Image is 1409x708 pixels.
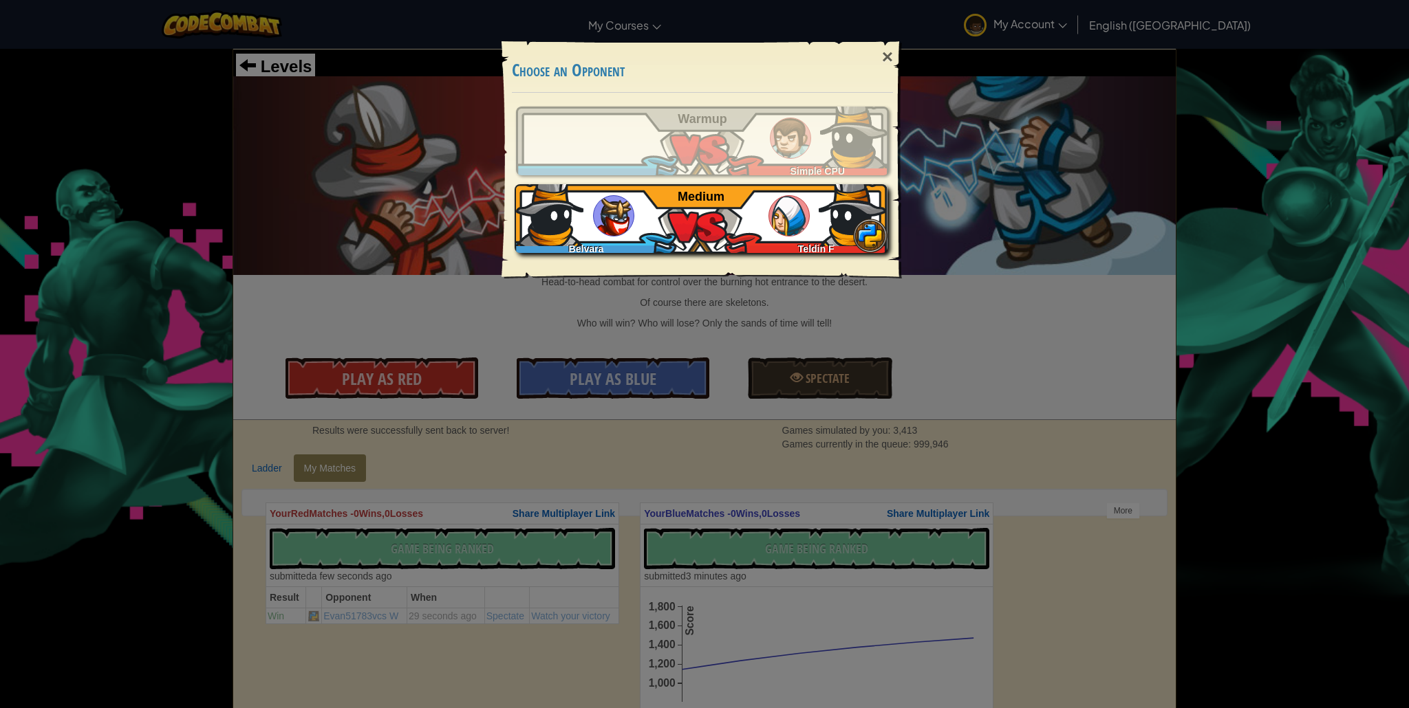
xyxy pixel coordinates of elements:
span: Simple CPU [790,166,845,177]
img: humans_ladder_tutorial.png [770,118,811,159]
h3: Choose an Opponent [512,61,893,80]
span: Belvara [569,243,604,254]
img: wo3nMMuhJDhs6VRVMUGV+bKwDm4oxxTYZ8zduIt+4vHwOXXLRhXTJhS3U19dnJn2GEYeqsiPVgHuCoVGYDDG1VhCrrv8DI9wG... [515,177,583,246]
a: BelvaraTeldin F [516,184,889,253]
img: humans_ladder_medium.png [768,195,810,236]
img: wo3nMMuhJDhs6VRVMUGV+bKwDm4oxxTYZ8zduIt+4vHwOXXLRhXTJhS3U19dnJn2GEYeqsiPVgHuCoVGYDDG1VhCrrv8DI9wG... [820,100,889,168]
img: wo3nMMuhJDhs6VRVMUGV+bKwDm4oxxTYZ8zduIt+4vHwOXXLRhXTJhS3U19dnJn2GEYeqsiPVgHuCoVGYDDG1VhCrrv8DI9wG... [819,177,888,246]
img: ogres_ladder_medium.png [593,195,634,236]
div: × [872,37,903,77]
a: Simple CPU [516,107,889,175]
span: Medium [678,190,724,203]
span: Warmup [678,112,727,126]
span: Teldin F [798,243,835,254]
